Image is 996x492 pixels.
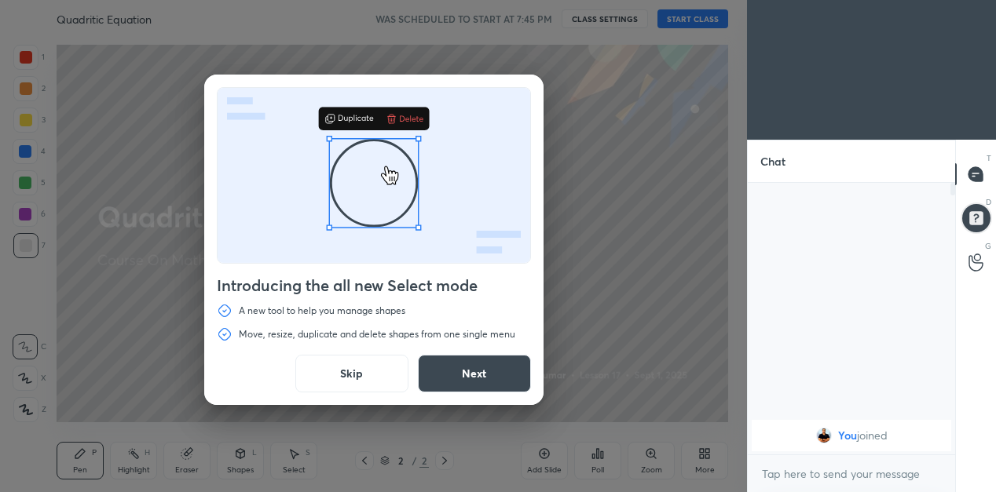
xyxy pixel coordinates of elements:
h4: Introducing the all new Select mode [217,276,531,295]
p: D [986,196,991,208]
div: animation [218,88,530,266]
button: Next [418,355,531,392]
p: Chat [748,140,798,182]
span: You [838,429,857,442]
p: Move, resize, duplicate and delete shapes from one single menu [239,328,515,341]
button: Skip [295,355,408,392]
img: 1e38c583a5a84d2d90cd8c4fa013e499.jpg [816,428,832,443]
p: T [987,152,991,164]
span: joined [857,429,888,442]
p: G [985,240,991,252]
p: A new tool to help you manage shapes [239,304,405,317]
g: Duplicate [338,115,372,122]
div: grid [748,417,955,454]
